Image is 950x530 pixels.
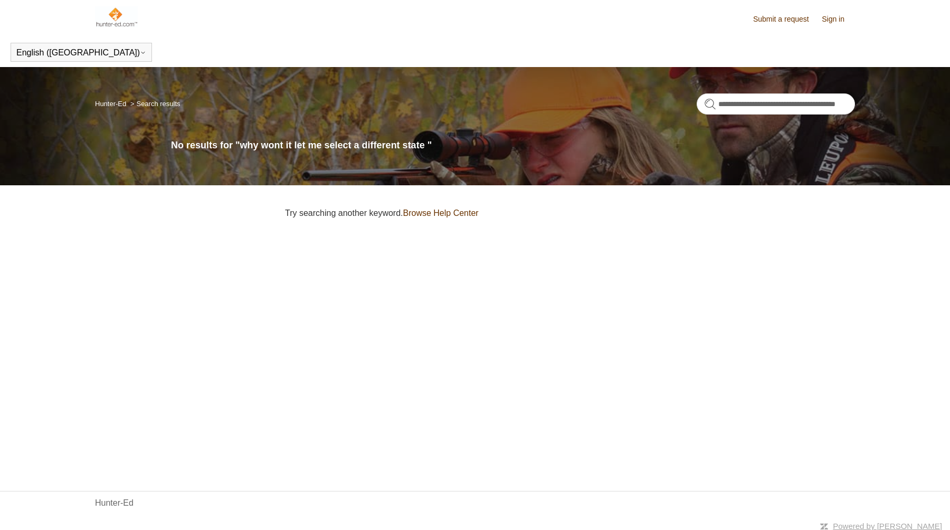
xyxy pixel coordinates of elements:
[95,497,134,509] a: Hunter-Ed
[16,48,146,58] button: English ([GEOGRAPHIC_DATA])
[697,93,855,115] input: Search
[95,6,138,27] img: Hunter-Ed Help Center home page
[128,100,180,108] li: Search results
[822,14,855,25] a: Sign in
[285,207,855,220] p: Try searching another keyword.
[95,100,128,108] li: Hunter-Ed
[403,209,479,217] a: Browse Help Center
[95,100,126,108] a: Hunter-Ed
[753,14,820,25] a: Submit a request
[171,138,855,153] h1: No results for "why wont it let me select a different state "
